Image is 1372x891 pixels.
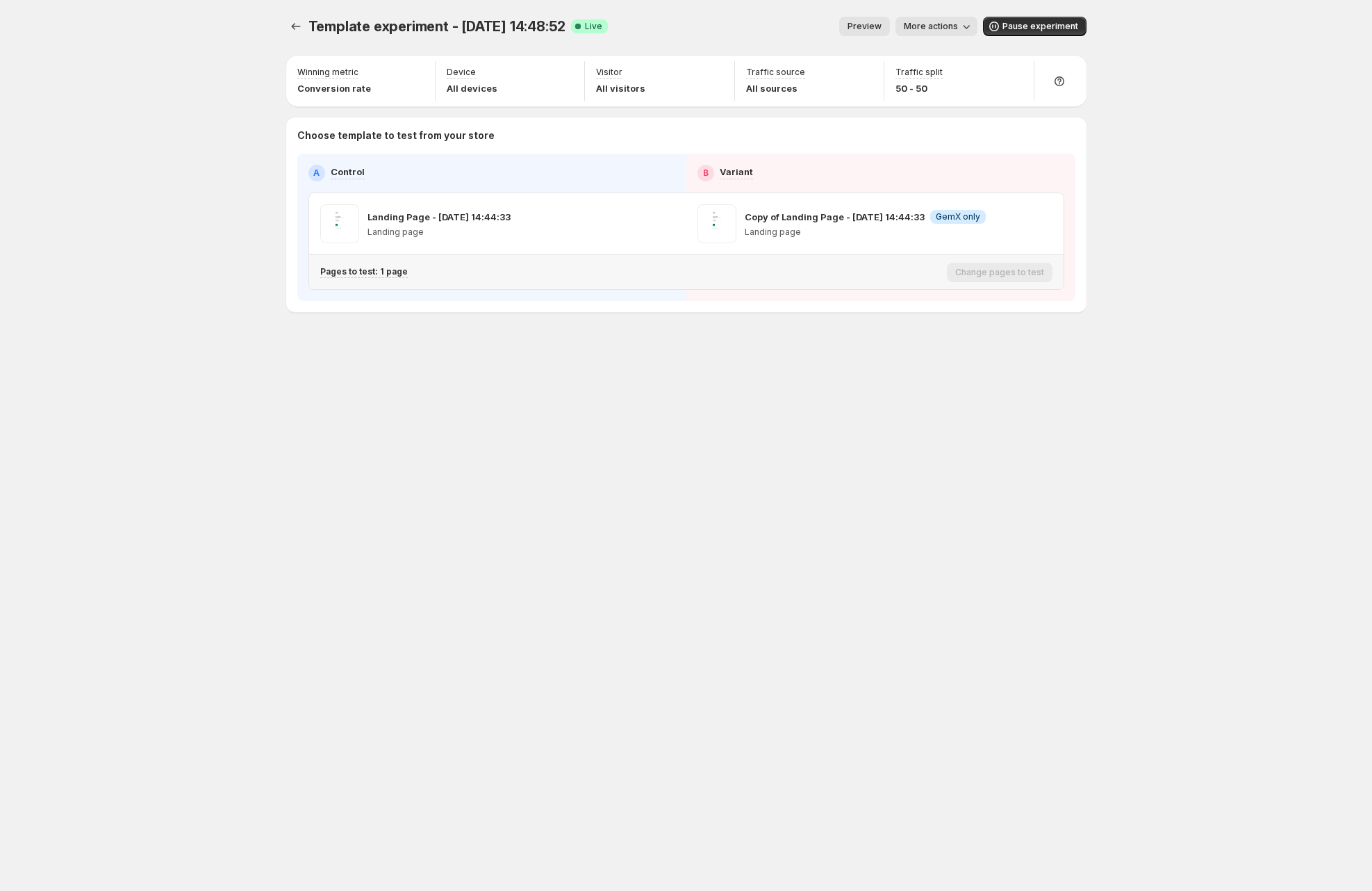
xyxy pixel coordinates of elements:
button: Preview [839,17,890,36]
p: Pages to test: 1 page [320,266,408,277]
span: Preview [848,21,882,32]
p: Traffic split [895,67,943,78]
span: GemX only [936,211,980,222]
p: Variant [720,165,753,179]
p: Choose template to test from your store [297,129,1075,142]
span: More actions [904,21,958,32]
p: Conversion rate [297,81,371,95]
h2: A [313,167,320,179]
p: All devices [447,81,497,95]
p: Landing Page - [DATE] 14:44:33 [367,210,511,224]
p: Traffic source [746,67,805,78]
p: 50 - 50 [895,81,943,95]
p: All visitors [596,81,645,95]
span: Template experiment - [DATE] 14:48:52 [308,18,566,35]
button: Pause experiment [983,17,1086,36]
span: Live [585,21,602,32]
p: Control [331,165,365,179]
h2: B [703,167,709,179]
img: Copy of Landing Page - Aug 21, 14:44:33 [697,204,736,243]
p: Winning metric [297,67,358,78]
p: Landing page [745,227,986,238]
p: Landing page [367,227,511,238]
p: Visitor [596,67,622,78]
img: Landing Page - Aug 21, 14:44:33 [320,204,359,243]
p: All sources [746,81,805,95]
button: More actions [895,17,977,36]
span: Pause experiment [1002,21,1078,32]
p: Device [447,67,476,78]
p: Copy of Landing Page - [DATE] 14:44:33 [745,210,925,224]
button: Experiments [286,17,306,36]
